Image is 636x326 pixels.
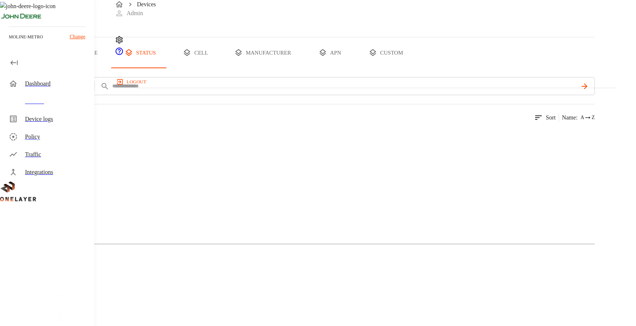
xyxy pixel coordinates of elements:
p: Admin [127,9,143,18]
span: Support Portal [115,51,124,57]
p: Sort [546,113,556,122]
p: Name : [562,113,578,122]
button: logout [115,76,149,88]
a: logout [115,76,615,88]
li: 4 Models [15,259,595,268]
li: 10 Devices [15,250,595,259]
span: A [580,114,584,121]
a: onelayer-support [115,51,124,57]
span: Z [591,114,595,121]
